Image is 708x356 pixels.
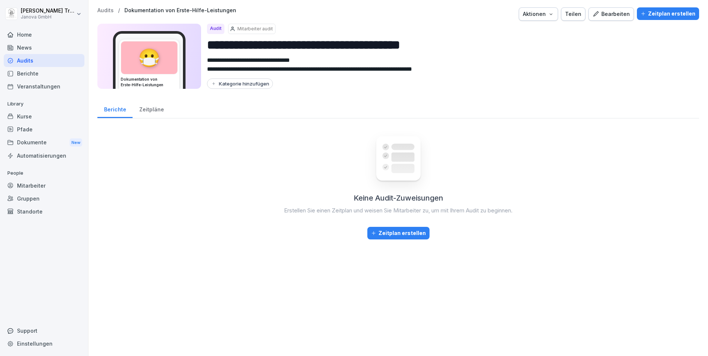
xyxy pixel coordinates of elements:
div: New [70,138,82,147]
button: Zeitplan erstellen [367,227,430,239]
button: Teilen [561,7,585,21]
a: Veranstaltungen [4,80,84,93]
a: Audits [97,7,114,14]
p: / [118,7,120,14]
a: Gruppen [4,192,84,205]
p: Library [4,98,84,110]
p: Mitarbeiter audit [237,26,273,32]
button: Kategorie hinzufügen [207,78,273,89]
div: Zeitplan erstellen [641,10,695,18]
a: Home [4,28,84,41]
div: Dokumente [4,136,84,150]
a: Zeitpläne [133,99,170,118]
a: Einstellungen [4,337,84,350]
a: Berichte [97,99,133,118]
a: Pfade [4,123,84,136]
p: Janova GmbH [21,14,75,20]
div: Support [4,324,84,337]
a: DokumenteNew [4,136,84,150]
p: [PERSON_NAME] Trautmann [21,8,75,14]
a: Mitarbeiter [4,179,84,192]
button: Zeitplan erstellen [637,7,699,20]
p: People [4,167,84,179]
div: Kategorie hinzufügen [211,81,269,87]
div: Audit [207,24,224,34]
h3: Dokumentation von Erste-Hilfe-Leistungen [121,77,178,88]
a: Dokumentation von Erste-Hilfe-Leistungen [124,7,236,14]
a: Automatisierungen [4,149,84,162]
a: Kurse [4,110,84,123]
div: Aktionen [523,10,554,18]
a: Berichte [4,67,84,80]
h2: Keine Audit-Zuweisungen [354,192,443,204]
div: 😷 [121,41,177,74]
p: Erstellen Sie einen Zeitplan und weisen Sie Mitarbeiter zu, um mit Ihrem Audit zu beginnen. [284,206,512,215]
div: Zeitplan erstellen [371,229,426,237]
div: Bearbeiten [592,10,630,18]
div: Teilen [565,10,581,18]
button: Aktionen [519,7,558,21]
a: Standorte [4,205,84,218]
button: Bearbeiten [588,7,634,21]
a: News [4,41,84,54]
a: Audits [4,54,84,67]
